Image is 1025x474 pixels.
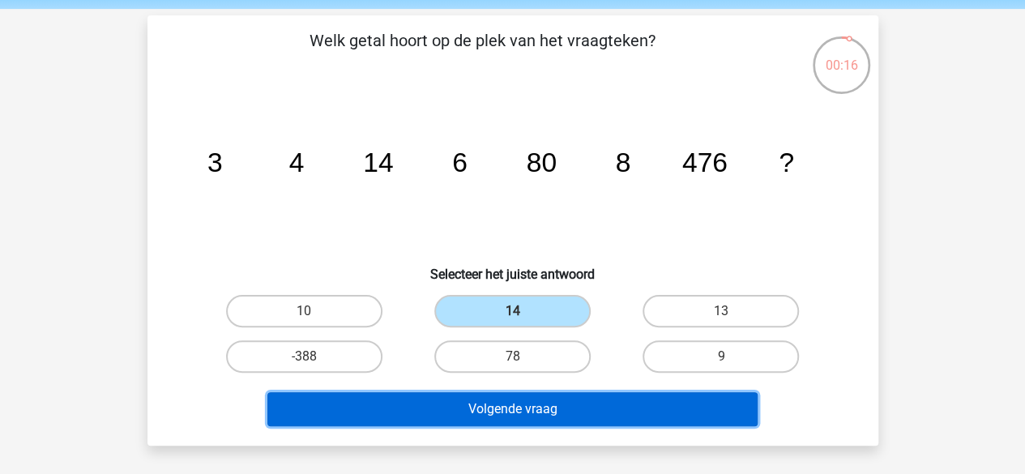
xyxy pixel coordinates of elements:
[452,147,468,177] tspan: 6
[643,340,799,373] label: 9
[643,295,799,327] label: 13
[288,147,304,177] tspan: 4
[226,340,382,373] label: -388
[173,254,852,282] h6: Selecteer het juiste antwoord
[363,147,393,177] tspan: 14
[526,147,556,177] tspan: 80
[434,295,591,327] label: 14
[615,147,630,177] tspan: 8
[226,295,382,327] label: 10
[779,147,794,177] tspan: ?
[434,340,591,373] label: 78
[207,147,222,177] tspan: 3
[811,35,872,75] div: 00:16
[173,28,792,77] p: Welk getal hoort op de plek van het vraagteken?
[681,147,727,177] tspan: 476
[267,392,758,426] button: Volgende vraag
